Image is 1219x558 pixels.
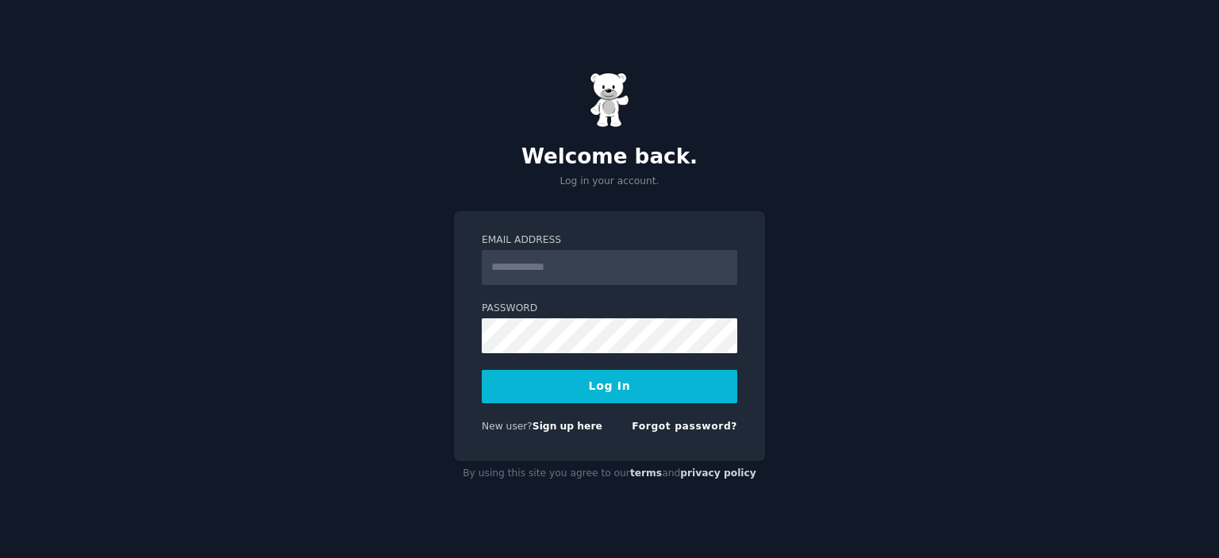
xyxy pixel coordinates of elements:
[482,421,533,432] span: New user?
[454,461,765,487] div: By using this site you agree to our and
[632,421,737,432] a: Forgot password?
[454,144,765,170] h2: Welcome back.
[482,302,737,316] label: Password
[590,72,629,128] img: Gummy Bear
[533,421,602,432] a: Sign up here
[680,468,756,479] a: privacy policy
[454,175,765,189] p: Log in your account.
[482,370,737,403] button: Log In
[630,468,662,479] a: terms
[482,233,737,248] label: Email Address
